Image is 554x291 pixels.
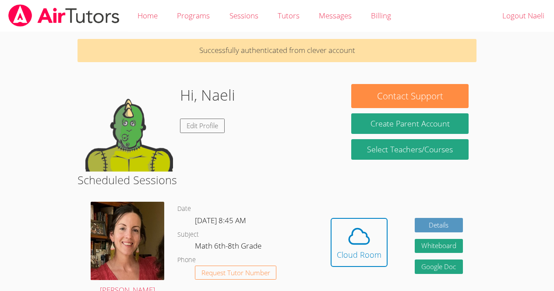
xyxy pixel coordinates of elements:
dt: Phone [177,255,196,266]
img: airtutors_banner-c4298cdbf04f3fff15de1276eac7730deb9818008684d7c2e4769d2f7ddbe033.png [7,4,120,27]
button: Contact Support [351,84,468,108]
h2: Scheduled Sessions [78,172,476,188]
a: Google Doc [415,259,463,274]
span: Messages [319,11,352,21]
a: Details [415,218,463,232]
dt: Subject [177,229,199,240]
button: Create Parent Account [351,113,468,134]
a: Edit Profile [180,119,225,133]
p: Successfully authenticated from clever account [78,39,476,62]
a: Select Teachers/Courses [351,139,468,160]
dt: Date [177,203,191,214]
button: Request Tutor Number [195,266,277,280]
img: IMG_4957.jpeg [91,202,164,280]
h1: Hi, Naeli [180,84,235,106]
span: [DATE] 8:45 AM [195,215,246,225]
div: Cloud Room [337,249,381,261]
button: Whiteboard [415,239,463,253]
button: Cloud Room [331,218,388,267]
img: default.png [85,84,173,172]
span: Request Tutor Number [201,270,270,276]
dd: Math 6th-8th Grade [195,240,263,255]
